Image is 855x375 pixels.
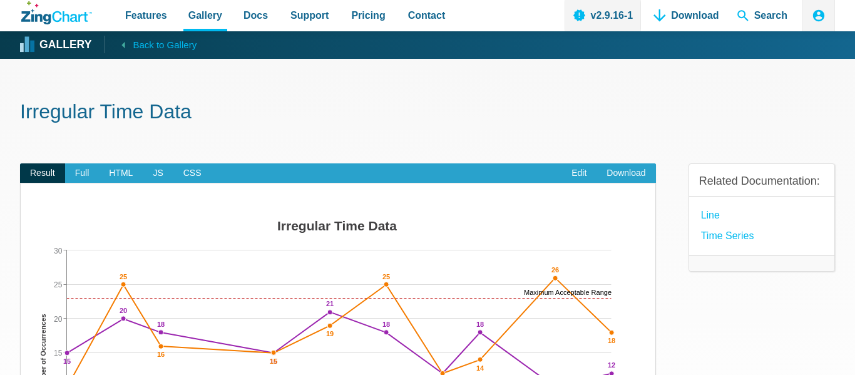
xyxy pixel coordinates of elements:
[173,163,212,183] span: CSS
[39,39,91,51] strong: Gallery
[290,7,329,24] span: Support
[351,7,385,24] span: Pricing
[699,174,824,188] h3: Related Documentation:
[243,7,268,24] span: Docs
[99,163,143,183] span: HTML
[143,163,173,183] span: JS
[20,163,65,183] span: Result
[104,36,197,53] a: Back to Gallery
[596,163,655,183] a: Download
[21,1,92,24] a: ZingChart Logo. Click to return to the homepage
[133,37,197,53] span: Back to Gallery
[21,36,91,54] a: Gallery
[408,7,446,24] span: Contact
[701,227,754,244] a: time series
[188,7,222,24] span: Gallery
[561,163,596,183] a: Edit
[125,7,167,24] span: Features
[20,99,835,127] h1: Irregular Time Data
[65,163,100,183] span: Full
[701,207,720,223] a: Line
